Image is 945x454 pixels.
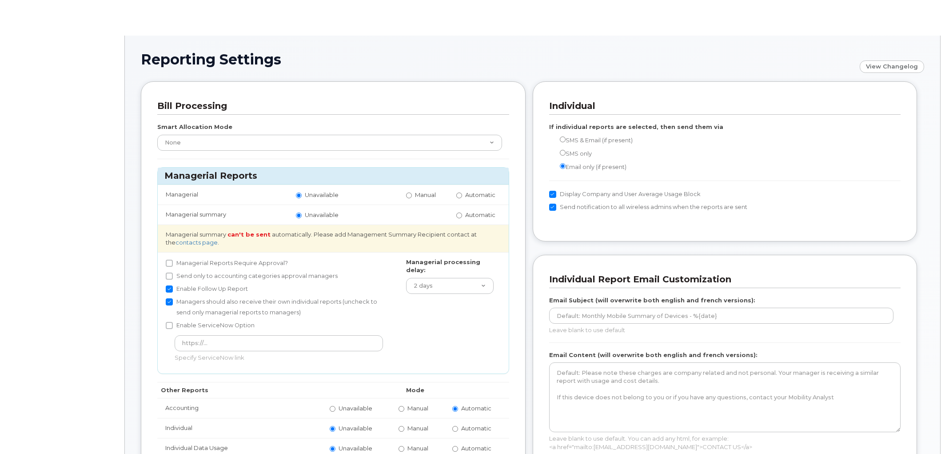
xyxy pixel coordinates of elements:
[166,285,173,293] input: Enable Follow Up Report
[330,446,335,452] input: Unavailable
[296,193,302,198] input: Unavailable
[452,446,458,452] input: Automatic
[549,351,758,359] label: Email Content (will overwrite both english and french versions):
[166,273,173,280] input: Send only to accounting categories approval managers
[166,271,338,281] label: Send only to accounting categories approval managers
[452,426,458,432] input: Automatic
[549,135,633,146] label: SMS & Email (if present)
[560,163,566,169] input: Email only (if present)
[461,445,491,452] span: Automatic
[461,405,491,412] span: Automatic
[166,284,248,294] label: Enable Follow Up Report
[166,322,173,329] input: Enable ServiceNow Option
[549,189,701,200] label: Display Company and User Average Usage Block
[164,170,502,182] h3: Managerial Reports
[461,425,491,432] span: Automatic
[305,211,339,218] span: Unavailable
[399,426,404,432] input: Manual
[227,231,271,238] strong: can't be sent
[549,308,894,324] input: Default: Monthly Mobile Summary of Devices - %{date}
[407,405,428,412] span: Manual
[166,298,173,305] input: Managers should also receive their own individual reports (uncheck to send only managerial report...
[322,382,509,398] th: Mode
[399,446,404,452] input: Manual
[465,211,495,218] span: Automatic
[860,60,924,73] a: View Changelog
[166,320,255,331] label: Enable ServiceNow Option
[406,193,412,198] input: Manual
[175,354,383,362] p: Specify ServiceNow link
[157,382,322,398] th: Other Reports
[330,426,335,432] input: Unavailable
[141,52,855,67] h1: Reporting Settings
[339,425,372,432] span: Unavailable
[549,296,755,305] label: Email Subject (will overwrite both english and french versions):
[456,213,462,218] input: Automatic
[549,161,626,173] label: Email only (if present)
[549,434,901,451] p: Leave blank to use default. You can add any html, for example: <a href="mailto:[EMAIL_ADDRESS][DO...
[158,185,288,205] td: Managerial
[157,100,502,112] h3: Bill Processing
[549,123,723,131] label: If individual reports are selected, then send them via
[305,191,339,198] span: Unavailable
[158,225,509,252] td: Managerial summary automatically. Please add Management Summary Recipient contact at the .
[407,445,428,452] span: Manual
[465,191,495,198] span: Automatic
[157,398,322,418] td: Accounting
[166,297,390,318] label: Managers should also receive their own individual reports (uncheck to send only managerial report...
[157,418,322,438] td: Individual
[339,405,372,412] span: Unavailable
[406,258,494,274] label: Managerial processing delay:
[296,213,302,218] input: Unavailable
[560,150,566,156] input: SMS only
[175,335,383,351] input: https://...
[549,273,894,285] h3: Individual Report Email Customization
[549,148,592,159] label: SMS only
[166,260,173,267] input: Managerial Reports Require Approval?
[330,406,335,412] input: Unavailable
[549,204,556,211] input: Send notification to all wireless admins when the reports are sent
[407,425,428,432] span: Manual
[158,205,288,225] td: Managerial summary
[452,406,458,412] input: Automatic
[399,406,404,412] input: Manual
[549,100,894,112] h3: Individual
[549,326,894,334] p: Leave blank to use default
[415,191,436,198] span: Manual
[175,239,218,246] a: contacts page
[549,202,747,213] label: Send notification to all wireless admins when the reports are sent
[549,191,556,198] input: Display Company and User Average Usage Block
[339,445,372,452] span: Unavailable
[560,137,566,142] input: SMS & Email (if present)
[166,258,288,269] label: Managerial Reports Require Approval?
[157,123,232,131] label: Smart Allocation Mode
[456,193,462,198] input: Automatic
